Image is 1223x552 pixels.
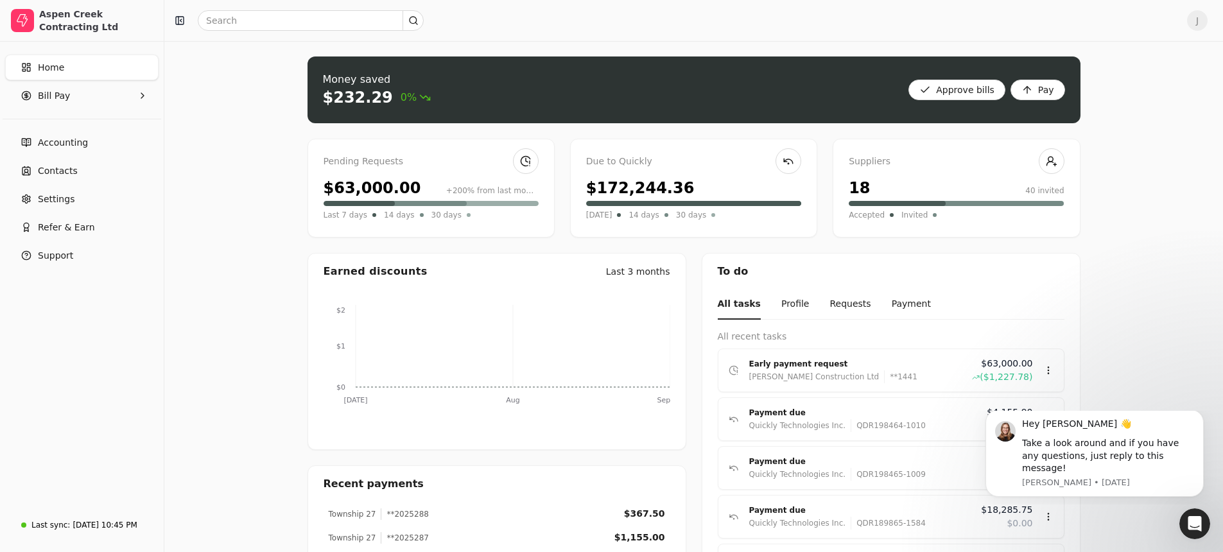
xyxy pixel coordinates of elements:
span: Last 7 days [324,209,368,221]
button: All tasks [718,289,761,320]
a: Last sync:[DATE] 10:45 PM [5,513,159,537]
button: Refer & Earn [5,214,159,240]
div: +200% from last month [446,185,539,196]
tspan: Aug [506,396,519,404]
tspan: $0 [336,383,345,392]
span: 30 days [676,209,706,221]
div: Quickly Technologies Inc. [749,419,846,432]
div: All recent tasks [718,330,1064,343]
tspan: [DATE] [343,396,367,404]
span: Accepted [849,209,885,221]
div: Due to Quickly [586,155,801,169]
span: $4,155.90 [987,406,1032,419]
span: Home [38,61,64,74]
div: QDR189865-1584 [851,517,926,530]
div: $63,000.00 [324,177,421,200]
div: Message content [56,7,228,64]
button: Requests [829,289,871,320]
div: [PERSON_NAME] Construction Ltd [749,370,880,383]
div: To do [702,254,1080,289]
span: 0% [401,90,431,105]
div: Payment due [749,455,977,468]
div: $232.29 [323,87,393,108]
span: Refer & Earn [38,221,95,234]
iframe: Intercom live chat [1179,508,1210,539]
div: Suppliers [849,155,1064,169]
div: Quickly Technologies Inc. [749,468,846,481]
span: Accounting [38,136,88,150]
div: $172,244.36 [586,177,695,200]
div: Township 27 [329,532,376,544]
div: Aspen Creek Contracting Ltd [39,8,153,33]
button: Payment [892,289,931,320]
button: Support [5,243,159,268]
div: Earned discounts [324,264,428,279]
span: $0.00 [1007,517,1032,530]
div: Payment due [749,504,971,517]
span: $18,285.75 [981,503,1032,517]
span: Invited [901,209,928,221]
tspan: Sep [657,396,670,404]
div: Last 3 months [606,265,670,279]
button: Approve bills [908,80,1005,100]
span: 30 days [431,209,462,221]
button: Profile [781,289,810,320]
div: Hey [PERSON_NAME] 👋 [56,7,228,20]
div: QDR198465-1009 [851,468,926,481]
span: $63,000.00 [981,357,1032,370]
tspan: $1 [336,342,345,350]
div: Last sync: [31,519,70,531]
button: Pay [1010,80,1065,100]
iframe: Intercom notifications message [966,411,1223,505]
div: Recent payments [308,466,686,502]
a: Accounting [5,130,159,155]
div: $367.50 [624,507,665,521]
button: Bill Pay [5,83,159,108]
span: 14 days [384,209,414,221]
span: [DATE] [586,209,612,221]
div: Payment due [749,406,977,419]
a: Settings [5,186,159,212]
a: Contacts [5,158,159,184]
div: Quickly Technologies Inc. [749,517,846,530]
input: Search [198,10,424,31]
div: QDR198464-1010 [851,419,926,432]
button: J [1187,10,1208,31]
div: Township 27 [329,508,376,520]
span: 14 days [629,209,659,221]
span: Settings [38,193,74,206]
span: Bill Pay [38,89,70,103]
span: ($1,227.78) [980,370,1032,384]
img: Profile image for Evanne [29,10,49,31]
div: $1,155.00 [614,531,665,544]
div: Early payment request [749,358,962,370]
div: Take a look around and if you have any questions, just reply to this message! [56,26,228,64]
span: Contacts [38,164,78,178]
a: Home [5,55,159,80]
div: 40 invited [1025,185,1064,196]
div: Money saved [323,72,431,87]
div: 18 [849,177,870,200]
div: Pending Requests [324,155,539,169]
div: [DATE] 10:45 PM [73,519,137,531]
span: Support [38,249,73,263]
tspan: $2 [336,306,345,315]
p: Message from Evanne, sent 9w ago [56,66,228,78]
